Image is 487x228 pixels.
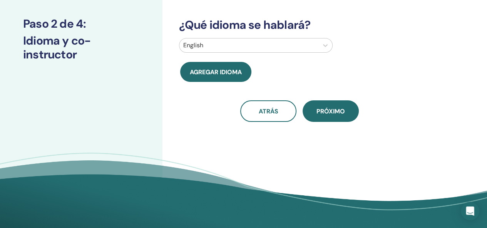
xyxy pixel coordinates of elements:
[240,100,296,122] button: atrás
[23,17,139,31] h3: Paso 2 de 4 :
[316,107,345,115] span: próximo
[174,18,425,32] h3: ¿Qué idioma se hablará?
[180,62,251,82] button: Agregar idioma
[190,68,242,76] span: Agregar idioma
[461,202,479,220] div: Open Intercom Messenger
[259,107,278,115] span: atrás
[23,34,139,62] h3: Idioma y co-instructor
[303,100,359,122] button: próximo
